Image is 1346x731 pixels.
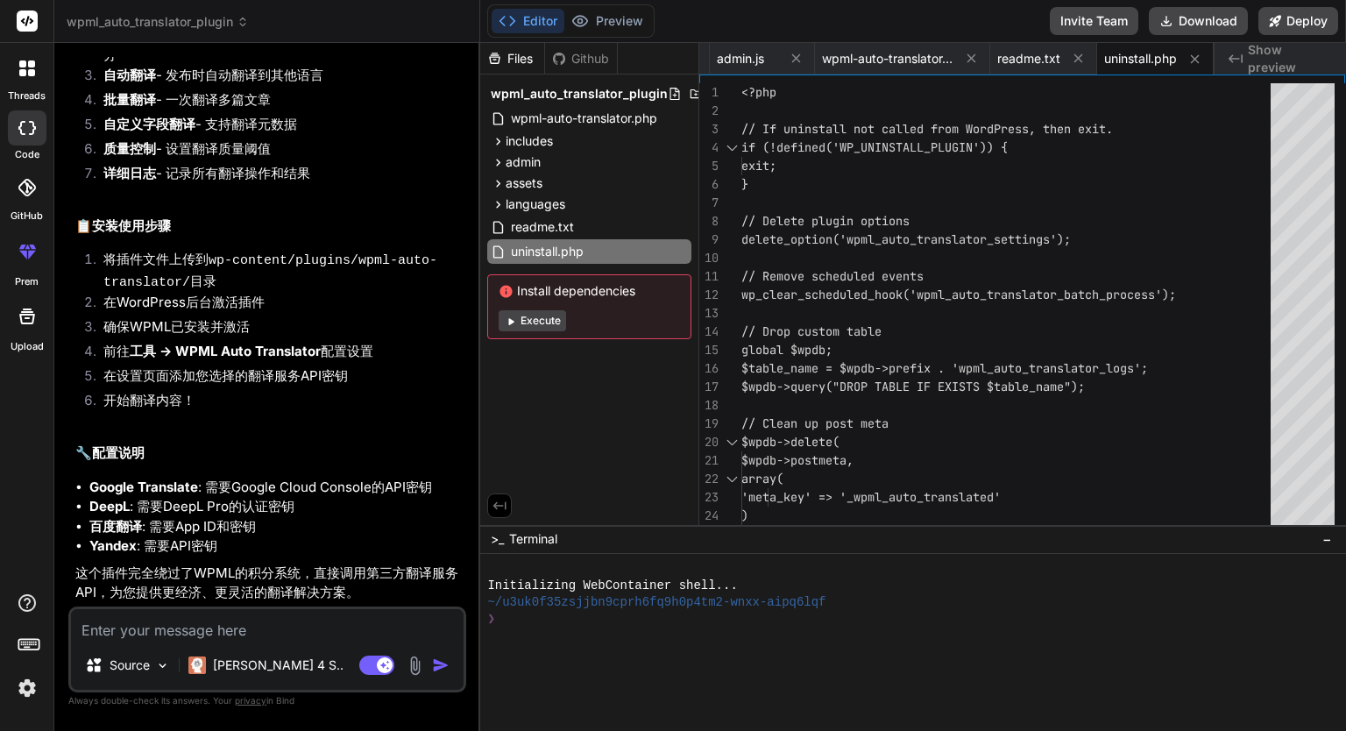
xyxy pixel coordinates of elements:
[997,50,1060,67] span: readme.txt
[699,341,719,359] div: 15
[89,66,463,90] li: - 发布时自动翻译到其他语言
[487,578,737,594] span: Initializing WebContainer shell...
[103,67,156,83] strong: 自动翻译
[741,158,776,174] span: exit;
[487,611,496,628] span: ❯
[103,253,437,290] code: wp-content/plugins/wpml-auto-translator/
[89,498,130,515] strong: DeepL
[720,433,743,451] div: Click to collapse the range.
[487,594,825,611] span: ~/u3uk0f35zsjjbn9cprh6fq9h0p4tm2-wnxx-aipq6lqf
[155,658,170,673] img: Pick Models
[741,379,1085,394] span: $wpdb->query("DROP TABLE IF EXISTS $table_name");
[699,102,719,120] div: 2
[699,194,719,212] div: 7
[75,216,463,237] h2: 📋
[699,83,719,102] div: 1
[699,396,719,415] div: 18
[1319,525,1335,553] button: −
[509,108,659,129] span: wpml-auto-translator.php
[89,479,198,495] strong: Google Translate
[75,564,463,603] p: 这个插件完全绕过了WPML的积分系统，直接调用第三方翻译服务API，为您提供更经济、更灵活的翻译解决方案。
[699,175,719,194] div: 6
[720,138,743,157] div: Click to collapse the range.
[741,452,854,468] span: $wpdb->postmeta,
[699,415,719,433] div: 19
[699,157,719,175] div: 5
[110,656,150,674] p: Source
[89,342,463,366] li: 前往 配置设置
[103,165,156,181] strong: 详细日志
[492,9,564,33] button: Editor
[741,360,1092,376] span: $table_name = $wpdb->prefix . 'wpml_auto_translato
[103,140,156,157] strong: 质量控制
[699,249,719,267] div: 10
[11,209,43,224] label: GitHub
[103,91,156,108] strong: 批量翻译
[89,497,463,517] li: : 需要DeepL Pro的认证密钥
[699,488,719,507] div: 23
[741,471,783,486] span: array(
[89,478,463,498] li: : 需要Google Cloud Console的API密钥
[89,164,463,188] li: - 记录所有翻译操作和结果
[1092,360,1148,376] span: r_logs';
[92,217,171,234] strong: 安装使用步骤
[741,489,1001,505] span: 'meta_key' => '_wpml_auto_translated'
[75,444,463,464] h2: 🔧
[741,231,1071,247] span: delete_option('wpml_auto_translator_settings');
[499,310,566,331] button: Execute
[188,656,206,674] img: Claude 4 Sonnet
[1092,287,1176,302] span: h_process');
[213,656,344,674] p: [PERSON_NAME] 4 S..
[89,518,142,535] strong: 百度翻译
[699,267,719,286] div: 11
[699,212,719,231] div: 8
[699,304,719,323] div: 13
[67,13,249,31] span: wpml_auto_translator_plugin
[741,342,832,358] span: global $wpdb;
[1258,7,1338,35] button: Deploy
[506,153,541,171] span: admin
[741,84,776,100] span: <?php
[506,174,542,192] span: assets
[699,433,719,451] div: 20
[432,656,450,674] img: icon
[89,115,463,139] li: - 支持翻译元数据
[480,50,544,67] div: Files
[699,451,719,470] div: 21
[506,132,553,150] span: includes
[741,415,889,431] span: // Clean up post meta
[235,695,266,706] span: privacy
[1248,41,1332,76] span: Show preview
[89,90,463,115] li: - 一次翻译多篇文章
[11,339,44,354] label: Upload
[741,213,910,229] span: // Delete plugin options
[1092,121,1113,137] span: it.
[741,434,839,450] span: $wpdb->delete(
[699,323,719,341] div: 14
[130,343,321,359] strong: 工具 → WPML Auto Translator
[741,268,924,284] span: // Remove scheduled events
[15,147,39,162] label: code
[103,116,195,132] strong: 自定义字段翻译
[509,530,557,548] span: Terminal
[89,293,463,317] li: 在WordPress后台激活插件
[89,250,463,293] li: 将插件文件上传到 目录
[564,9,650,33] button: Preview
[741,287,1092,302] span: wp_clear_scheduled_hook('wpml_auto_translator_batc
[545,50,617,67] div: Github
[1322,530,1332,548] span: −
[491,85,668,103] span: wpml_auto_translator_plugin
[699,286,719,304] div: 12
[8,89,46,103] label: threads
[89,517,463,537] li: : 需要App ID和密钥
[89,537,137,554] strong: Yandex
[699,470,719,488] div: 22
[822,50,953,67] span: wpml-auto-translator.pot
[405,656,425,676] img: attachment
[720,470,743,488] div: Click to collapse the range.
[741,176,748,192] span: }
[89,139,463,164] li: - 设置翻译质量阈值
[741,121,1092,137] span: // If uninstall not called from WordPress, then ex
[68,692,466,709] p: Always double-check its answers. Your in Bind
[699,120,719,138] div: 3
